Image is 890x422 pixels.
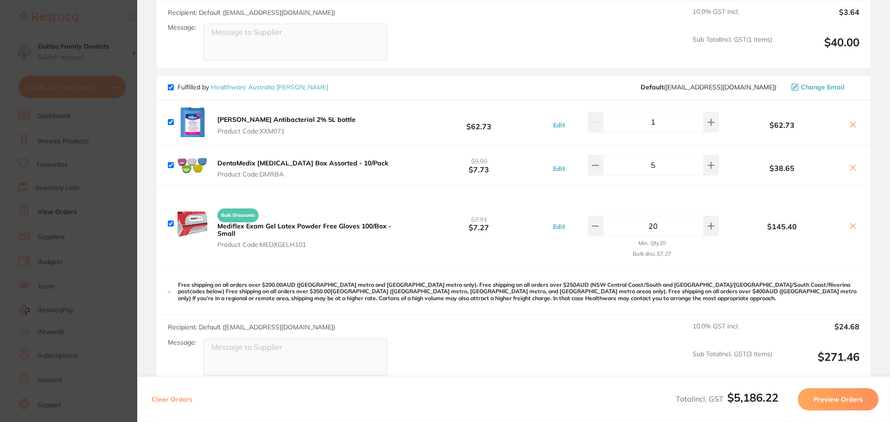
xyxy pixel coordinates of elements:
[721,164,843,172] b: $38.65
[178,157,207,173] img: YWc1ZnBheA
[217,127,356,135] span: Product Code: XXM071
[798,388,878,410] button: Preview Orders
[676,394,778,403] span: Total Incl. GST
[178,83,328,91] p: Fulfilled by
[217,159,388,167] b: DentaMedix [MEDICAL_DATA] Box Assorted - 10/Pack
[550,222,568,231] button: Edit
[215,159,391,178] button: DentaMedix [MEDICAL_DATA] Box Assorted - 10/Pack Product Code:DMRBA
[215,115,358,135] button: [PERSON_NAME] Antibacterial 2% 5L bottle Product Code:XXM071
[550,164,568,173] button: Edit
[211,83,328,91] a: Healthware Australia [PERSON_NAME]
[641,83,664,91] b: Default
[780,322,859,343] output: $24.68
[693,322,772,343] span: 10.0 % GST Incl.
[217,222,391,238] b: Mediflex Exam Gel Latex Powder Free Gloves 100/Box - Small
[168,323,335,331] span: Recipient: Default ( [EMAIL_ADDRESS][DOMAIN_NAME] )
[721,222,843,231] b: $145.40
[410,215,548,232] b: $7.27
[693,8,772,28] span: 10.0 % GST Incl.
[149,388,195,410] button: Clear Orders
[641,83,776,91] span: info@healthwareaustralia.com.au
[178,107,207,137] img: d3Q1NTBjaw
[168,339,196,346] label: Message:
[727,391,778,404] b: $5,186.22
[633,251,671,257] small: Bulk disc. $7.27
[168,24,196,31] label: Message:
[217,208,259,222] span: Bulk Discounts
[217,115,356,124] b: [PERSON_NAME] Antibacterial 2% 5L bottle
[638,240,666,246] small: Min. Qty 20
[178,209,207,238] img: cTVhcnh3NA
[410,113,548,131] b: $62.73
[550,121,568,129] button: Edit
[471,215,487,224] span: $7.91
[780,8,859,28] output: $3.64
[178,282,859,302] p: Free shipping on all orders over $200.00AUD ([GEOGRAPHIC_DATA] metro and [GEOGRAPHIC_DATA] metro ...
[471,157,487,165] span: $9.00
[721,121,843,129] b: $62.73
[217,170,388,178] span: Product Code: DMRBA
[801,83,845,91] span: Change Email
[780,350,859,376] output: $271.46
[168,8,335,17] span: Recipient: Default ( [EMAIL_ADDRESS][DOMAIN_NAME] )
[693,350,772,376] span: Sub Total Incl. GST ( 3 Items)
[780,36,859,61] output: $40.00
[788,83,859,91] button: Change Email
[410,157,548,174] b: $7.73
[693,36,772,61] span: Sub Total Incl. GST ( 1 Items)
[215,204,410,249] button: Bulk Discounts Mediflex Exam Gel Latex Powder Free Gloves 100/Box - Small Product Code:MEDXGELH101
[217,241,407,248] span: Product Code: MEDXGELH101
